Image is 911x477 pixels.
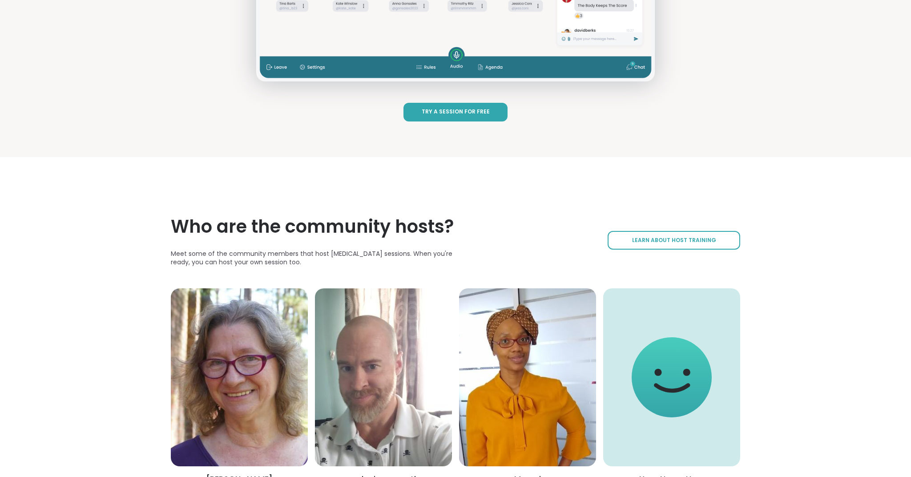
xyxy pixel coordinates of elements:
h2: Who are the community hosts? [171,214,468,239]
p: Meet some of the community members that host [MEDICAL_DATA] sessions. When you're ready, you can ... [171,250,468,267]
a: Learn About Host Training [608,231,740,250]
span: Learn About Host Training [632,237,716,244]
span: Try a Session for Free [422,108,490,116]
a: Try a Session for Free [403,103,508,121]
